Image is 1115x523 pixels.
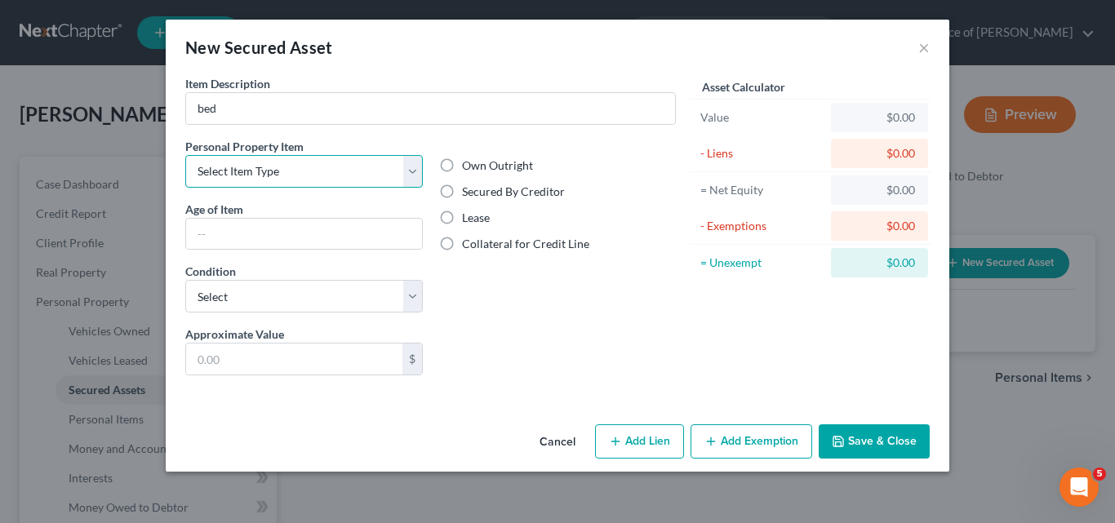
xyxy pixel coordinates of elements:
[700,145,824,162] div: - Liens
[844,109,915,126] div: $0.00
[185,138,304,155] label: Personal Property Item
[186,93,675,124] input: Describe...
[844,145,915,162] div: $0.00
[700,109,824,126] div: Value
[1059,468,1099,507] iframe: Intercom live chat
[402,343,422,375] div: $
[700,182,824,198] div: = Net Equity
[844,182,915,198] div: $0.00
[691,424,812,459] button: Add Exemption
[185,201,243,218] label: Age of Item
[185,77,270,91] span: Item Description
[844,255,915,271] div: $0.00
[700,255,824,271] div: = Unexempt
[462,157,533,174] label: Own Outright
[185,327,284,341] span: Approximate Value
[462,236,589,252] label: Collateral for Credit Line
[700,218,824,234] div: - Exemptions
[185,36,333,59] div: New Secured Asset
[186,343,402,375] input: 0.00
[819,424,930,459] button: Save & Close
[185,263,236,280] label: Condition
[1093,468,1106,481] span: 5
[462,184,565,200] label: Secured By Creditor
[186,219,422,250] input: --
[918,38,930,57] button: ×
[462,210,490,226] label: Lease
[844,218,915,234] div: $0.00
[526,426,589,459] button: Cancel
[595,424,684,459] button: Add Lien
[702,78,785,95] label: Asset Calculator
